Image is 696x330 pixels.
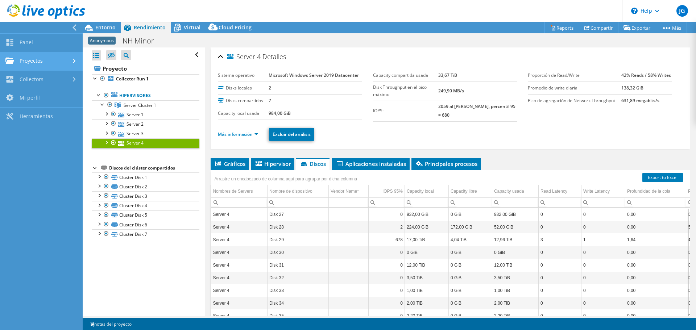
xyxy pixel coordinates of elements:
[448,284,492,297] td: Column Capacity libre, Value 0 GiB
[405,208,448,221] td: Column Capacity local, Value 932,00 GiB
[538,297,581,309] td: Column Read Latency, Value 0
[373,84,438,98] label: Disk Throughput en el pico máximo
[631,8,638,14] svg: \n
[269,85,271,91] b: 2
[528,72,621,79] label: Proporción de Read/Write
[227,53,261,60] span: Server 4
[621,72,671,78] b: 42% Reads / 58% Writes
[492,297,538,309] td: Column Capacity usada, Value 2,00 TiB
[328,246,368,259] td: Column Vendor Name*, Value
[92,63,199,74] a: Proyecto
[492,284,538,297] td: Column Capacity usada, Value 1,00 TiB
[581,197,625,207] td: Column Write Latency, Filter cell
[211,309,267,322] td: Column Nombres de Servers, Value Server 4
[92,110,199,119] a: Server 1
[328,259,368,271] td: Column Vendor Name*, Value
[300,160,326,167] span: Discos
[538,185,581,198] td: Read Latency Column
[92,74,199,84] a: Collector Run 1
[625,221,686,233] td: Column Profundidad de la cola, Value 0,00
[405,297,448,309] td: Column Capacity local, Value 2,00 TiB
[267,233,328,246] td: Column Nombre de dispositivo, Value Disk 29
[373,72,438,79] label: Capacity compartida usada
[405,259,448,271] td: Column Capacity local, Value 12,00 TiB
[124,102,156,108] span: Server Cluster 1
[211,221,267,233] td: Column Nombres de Servers, Value Server 4
[656,22,687,33] a: Más
[267,197,328,207] td: Column Nombre de dispositivo, Filter cell
[328,284,368,297] td: Column Vendor Name*, Value
[405,284,448,297] td: Column Capacity local, Value 1,00 TiB
[579,22,618,33] a: Compartir
[492,259,538,271] td: Column Capacity usada, Value 12,00 TiB
[211,297,267,309] td: Column Nombres de Servers, Value Server 4
[92,210,199,220] a: Cluster Disk 5
[218,84,269,92] label: Disks locales
[368,271,405,284] td: Column IOPS 95%, Value 0
[448,259,492,271] td: Column Capacity libre, Value 0 GiB
[625,197,686,207] td: Column Profundidad de la cola, Filter cell
[218,131,258,137] a: Más información
[219,24,252,31] span: Cloud Pricing
[405,246,448,259] td: Column Capacity local, Value 0 GiB
[328,271,368,284] td: Column Vendor Name*, Value
[625,271,686,284] td: Column Profundidad de la cola, Value 0,00
[382,187,403,196] div: IOPS 95%
[492,271,538,284] td: Column Capacity usada, Value 3,50 TiB
[492,221,538,233] td: Column Capacity usada, Value 52,00 GiB
[544,22,579,33] a: Reports
[267,309,328,322] td: Column Nombre de dispositivo, Value Disk 35
[625,259,686,271] td: Column Profundidad de la cola, Value 0,00
[92,100,199,110] a: Server Cluster 1
[625,309,686,322] td: Column Profundidad de la cola, Value 0,00
[581,297,625,309] td: Column Write Latency, Value 0
[88,37,116,45] span: Anonymous
[581,185,625,198] td: Write Latency Column
[267,221,328,233] td: Column Nombre de dispositivo, Value Disk 28
[494,187,524,196] div: Capacity usada
[438,72,457,78] b: 33,67 TiB
[213,187,253,196] div: Nombres de Servers
[405,221,448,233] td: Column Capacity local, Value 224,00 GiB
[328,233,368,246] td: Column Vendor Name*, Value
[625,284,686,297] td: Column Profundidad de la cola, Value 0,00
[368,297,405,309] td: Column IOPS 95%, Value 0
[438,103,515,118] b: 2059 al [PERSON_NAME], percentil 95 = 680
[538,309,581,322] td: Column Read Latency, Value 0
[438,88,464,94] b: 249,90 MB/s
[676,5,688,17] span: JG
[218,97,269,104] label: Disks compartidos
[211,233,267,246] td: Column Nombres de Servers, Value Server 4
[448,309,492,322] td: Column Capacity libre, Value 0 GiB
[262,52,286,61] span: Detalles
[492,197,538,207] td: Column Capacity usada, Filter cell
[625,233,686,246] td: Column Profundidad de la cola, Value 1,64
[538,259,581,271] td: Column Read Latency, Value 0
[254,160,291,167] span: Hipervisor
[92,229,199,239] a: Cluster Disk 7
[492,233,538,246] td: Column Capacity usada, Value 12,96 TiB
[405,185,448,198] td: Capacity local Column
[368,246,405,259] td: Column IOPS 95%, Value 0
[211,170,690,324] div: Data grid
[405,309,448,322] td: Column Capacity local, Value 2,20 TiB
[448,197,492,207] td: Column Capacity libre, Filter cell
[92,182,199,191] a: Cluster Disk 2
[415,160,477,167] span: Principales procesos
[405,197,448,207] td: Column Capacity local, Filter cell
[373,107,438,114] label: IOPS:
[116,76,149,82] b: Collector Run 1
[267,297,328,309] td: Column Nombre de dispositivo, Value Disk 34
[583,187,610,196] div: Write Latency
[448,185,492,198] td: Capacity libre Column
[269,97,271,104] b: 7
[267,246,328,259] td: Column Nombre de dispositivo, Value Disk 30
[581,259,625,271] td: Column Write Latency, Value 0
[492,208,538,221] td: Column Capacity usada, Value 932,00 GiB
[92,138,199,148] a: Server 4
[627,187,670,196] div: Profundidad de la cola
[448,233,492,246] td: Column Capacity libre, Value 4,04 TiB
[336,160,406,167] span: Aplicaciones instaladas
[581,233,625,246] td: Column Write Latency, Value 1
[211,197,267,207] td: Column Nombres de Servers, Filter cell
